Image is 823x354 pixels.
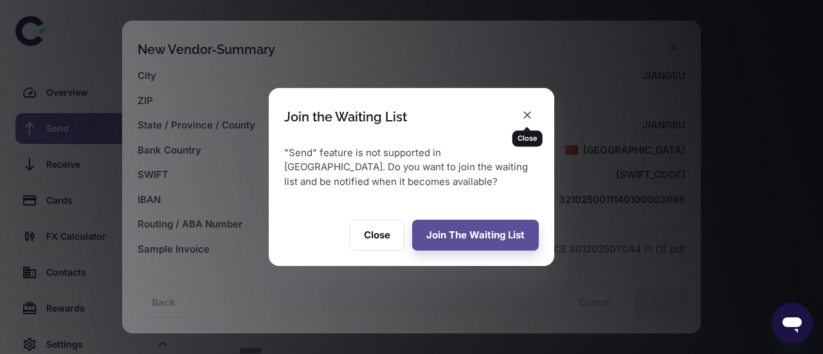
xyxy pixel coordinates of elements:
[284,146,539,190] p: " Send " feature is not supported in [GEOGRAPHIC_DATA]. Do you want to join the waiting list and ...
[284,109,407,125] div: Join the Waiting List
[772,303,813,344] iframe: Button to launch messaging window
[350,220,404,251] button: Close
[412,220,539,251] button: Join the Waiting List
[512,130,543,146] div: Close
